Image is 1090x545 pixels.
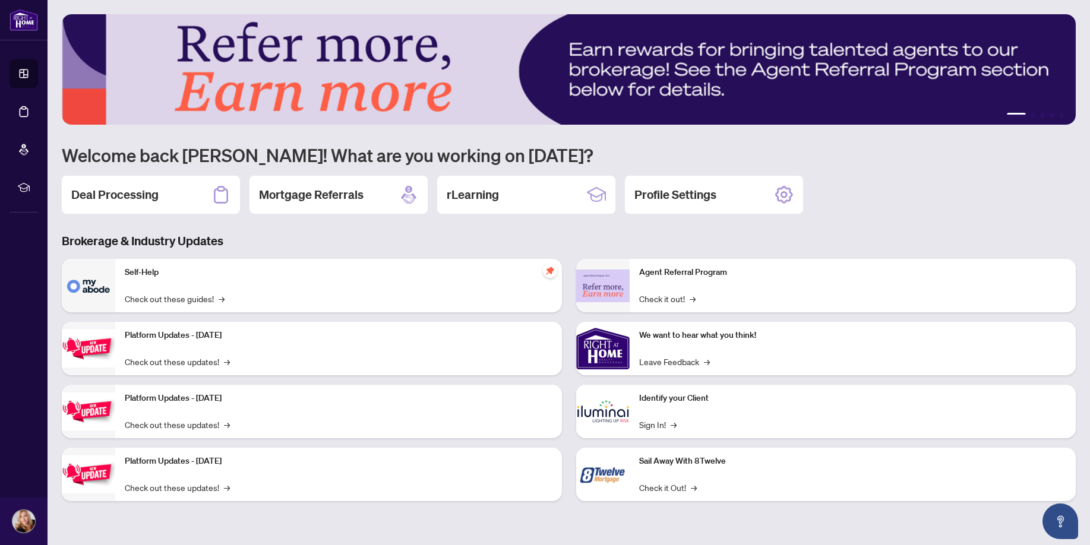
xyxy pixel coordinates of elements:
[224,418,230,431] span: →
[447,186,499,203] h2: rLearning
[639,418,677,431] a: Sign In!→
[125,481,230,494] a: Check out these updates!→
[1007,113,1026,118] button: 1
[10,9,38,31] img: logo
[62,14,1076,125] img: Slide 0
[639,481,697,494] a: Check it Out!→
[125,392,552,405] p: Platform Updates - [DATE]
[704,355,710,368] span: →
[1042,503,1078,539] button: Open asap
[1040,113,1045,118] button: 3
[576,270,630,302] img: Agent Referral Program
[690,292,696,305] span: →
[62,144,1076,166] h1: Welcome back [PERSON_NAME]! What are you working on [DATE]?
[1059,113,1064,118] button: 5
[1031,113,1035,118] button: 2
[639,455,1067,468] p: Sail Away With 8Twelve
[671,418,677,431] span: →
[125,455,552,468] p: Platform Updates - [DATE]
[62,233,1076,249] h3: Brokerage & Industry Updates
[71,186,159,203] h2: Deal Processing
[125,292,225,305] a: Check out these guides!→
[576,385,630,438] img: Identify your Client
[62,329,115,367] img: Platform Updates - July 21, 2025
[639,392,1067,405] p: Identify your Client
[224,481,230,494] span: →
[12,510,35,533] img: Profile Icon
[125,355,230,368] a: Check out these updates!→
[125,329,552,342] p: Platform Updates - [DATE]
[224,355,230,368] span: →
[639,266,1067,279] p: Agent Referral Program
[639,355,710,368] a: Leave Feedback→
[543,264,557,278] span: pushpin
[576,322,630,375] img: We want to hear what you think!
[125,266,552,279] p: Self-Help
[634,186,716,203] h2: Profile Settings
[62,259,115,312] img: Self-Help
[1050,113,1054,118] button: 4
[639,329,1067,342] p: We want to hear what you think!
[576,448,630,501] img: Sail Away With 8Twelve
[639,292,696,305] a: Check it out!→
[219,292,225,305] span: →
[62,392,115,430] img: Platform Updates - July 8, 2025
[691,481,697,494] span: →
[125,418,230,431] a: Check out these updates!→
[259,186,364,203] h2: Mortgage Referrals
[62,455,115,493] img: Platform Updates - June 23, 2025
